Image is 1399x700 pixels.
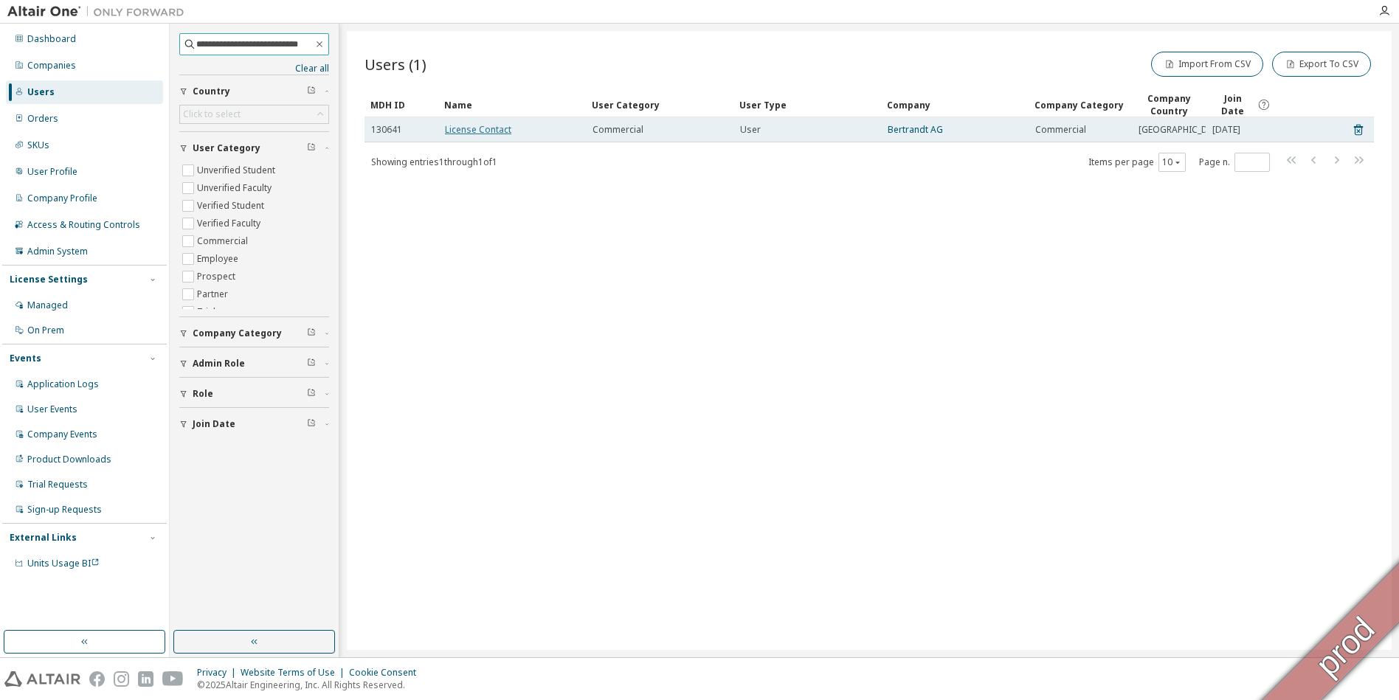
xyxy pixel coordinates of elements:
span: User [740,124,761,136]
span: Clear filter [307,328,316,339]
span: Clear filter [307,86,316,97]
img: instagram.svg [114,671,129,687]
img: linkedin.svg [138,671,153,687]
span: Clear filter [307,142,316,154]
div: Managed [27,299,68,311]
div: Click to select [183,108,241,120]
button: Role [179,378,329,410]
span: Clear filter [307,388,316,400]
button: Join Date [179,408,329,440]
span: Clear filter [307,418,316,430]
label: Employee [197,250,241,268]
img: Altair One [7,4,192,19]
button: 10 [1162,156,1182,168]
button: Country [179,75,329,108]
span: Country [193,86,230,97]
div: Companies [27,60,76,72]
div: Company Events [27,429,97,440]
a: Bertrandt AG [888,123,943,136]
span: [DATE] [1212,124,1240,136]
button: Company Category [179,317,329,350]
div: On Prem [27,325,64,336]
span: Commercial [593,124,643,136]
span: [GEOGRAPHIC_DATA] [1139,124,1227,136]
label: Unverified Student [197,162,278,179]
a: Clear all [179,63,329,74]
div: License Settings [10,274,88,285]
div: Product Downloads [27,454,111,465]
span: 130641 [371,124,402,136]
div: User Profile [27,166,77,178]
div: Company Category [1034,93,1126,117]
div: Trial Requests [27,479,88,491]
span: User Category [193,142,260,154]
div: Sign-up Requests [27,504,102,516]
div: Website Terms of Use [241,667,349,679]
span: Role [193,388,213,400]
label: Commercial [197,232,251,250]
span: Join Date [1212,92,1254,117]
div: External Links [10,532,77,544]
span: Commercial [1035,124,1086,136]
div: Admin System [27,246,88,257]
span: Page n. [1199,153,1270,172]
div: MDH ID [370,93,432,117]
span: Admin Role [193,358,245,370]
div: Cookie Consent [349,667,425,679]
a: License Contact [445,123,511,136]
button: User Category [179,132,329,164]
span: Company Category [193,328,282,339]
div: Dashboard [27,33,76,45]
label: Unverified Faculty [197,179,274,197]
span: Clear filter [307,358,316,370]
span: Units Usage BI [27,557,100,569]
img: altair_logo.svg [4,671,80,687]
div: SKUs [27,139,49,151]
svg: Date when the user was first added or directly signed up. If the user was deleted and later re-ad... [1257,98,1271,111]
label: Partner [197,285,231,303]
span: Items per page [1088,153,1186,172]
div: Company [887,93,1023,117]
img: youtube.svg [162,671,184,687]
label: Prospect [197,268,238,285]
label: Verified Faculty [197,215,263,232]
button: Export To CSV [1272,52,1371,77]
p: © 2025 Altair Engineering, Inc. All Rights Reserved. [197,679,425,691]
div: Company Profile [27,193,97,204]
div: Access & Routing Controls [27,219,140,231]
button: Admin Role [179,347,329,380]
label: Trial [197,303,218,321]
div: Company Country [1138,92,1200,117]
div: User Events [27,403,77,415]
div: User Type [739,93,875,117]
img: facebook.svg [89,671,105,687]
div: Name [444,93,580,117]
span: Showing entries 1 through 1 of 1 [371,156,497,168]
div: Privacy [197,667,241,679]
div: Users [27,86,55,98]
span: Users (1) [365,54,426,74]
span: Join Date [193,418,235,430]
div: User Category [592,93,728,117]
div: Application Logs [27,378,99,390]
div: Click to select [180,105,328,123]
div: Events [10,353,41,364]
button: Import From CSV [1151,52,1263,77]
div: Orders [27,113,58,125]
label: Verified Student [197,197,267,215]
